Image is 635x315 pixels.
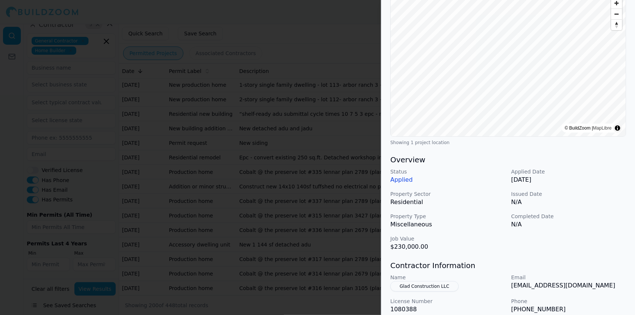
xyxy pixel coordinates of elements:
[593,125,612,131] a: MapLibre
[390,213,505,220] p: Property Type
[390,297,505,305] p: License Number
[390,260,626,271] h3: Contractor Information
[390,281,458,292] button: Glad Construction LLC
[390,155,626,165] h3: Overview
[390,235,505,242] p: Job Value
[511,274,626,281] p: Email
[390,220,505,229] p: Miscellaneous
[611,19,622,30] button: Reset bearing to north
[390,305,505,314] p: 1080388
[565,124,612,132] div: © BuildZoom |
[390,140,626,146] div: Showing 1 project location
[611,9,622,19] button: Zoom out
[511,168,626,175] p: Applied Date
[390,274,505,281] p: Name
[511,213,626,220] p: Completed Date
[511,198,626,207] p: N/A
[511,220,626,229] p: N/A
[511,175,626,184] p: [DATE]
[390,168,505,175] p: Status
[613,124,622,133] summary: Toggle attribution
[511,297,626,305] p: Phone
[511,305,626,314] p: [PHONE_NUMBER]
[511,281,626,290] p: [EMAIL_ADDRESS][DOMAIN_NAME]
[390,242,505,251] p: $230,000.00
[390,198,505,207] p: Residential
[390,175,505,184] p: Applied
[511,190,626,198] p: Issued Date
[390,190,505,198] p: Property Sector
